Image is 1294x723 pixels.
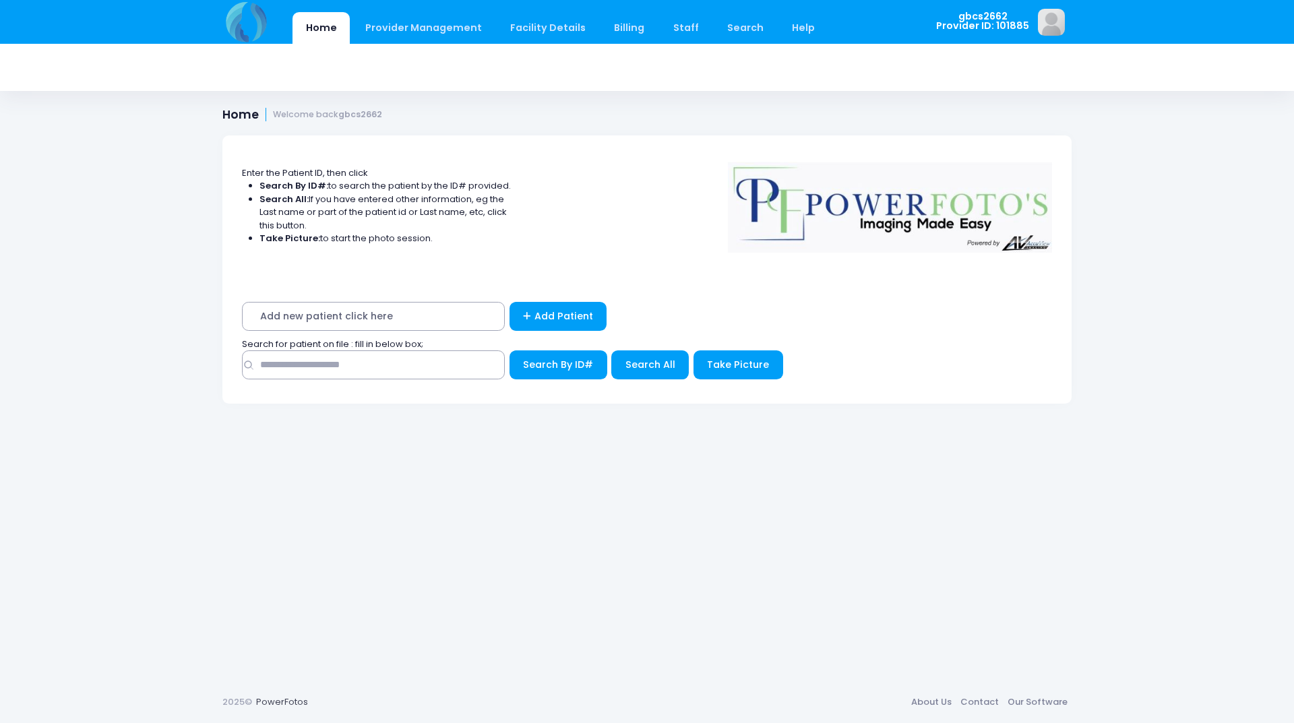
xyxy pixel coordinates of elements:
img: Logo [722,153,1059,253]
span: 2025© [222,695,252,708]
img: image [1038,9,1065,36]
span: Enter the Patient ID, then click [242,166,368,179]
a: Facility Details [497,12,599,44]
h1: Home [222,108,382,122]
li: to search the patient by the ID# provided. [259,179,512,193]
span: Search for patient on file : fill in below box; [242,338,423,350]
a: Add Patient [510,302,607,331]
button: Search All [611,350,689,379]
span: gbcs2662 Provider ID: 101885 [936,11,1029,31]
li: to start the photo session. [259,232,512,245]
a: PowerFotos [256,695,308,708]
strong: gbcs2662 [338,108,382,120]
li: If you have entered other information, eg the Last name or part of the patient id or Last name, e... [259,193,512,232]
span: Search All [625,358,675,371]
a: Search [714,12,776,44]
button: Search By ID# [510,350,607,379]
a: Staff [660,12,712,44]
small: Welcome back [273,110,382,120]
a: About Us [906,690,956,714]
a: Home [292,12,350,44]
strong: Take Picture: [259,232,320,245]
button: Take Picture [694,350,783,379]
span: Search By ID# [523,358,593,371]
span: Add new patient click here [242,302,505,331]
a: Provider Management [352,12,495,44]
span: Take Picture [707,358,769,371]
strong: Search By ID#: [259,179,328,192]
a: Billing [601,12,658,44]
a: Contact [956,690,1003,714]
a: Help [779,12,828,44]
strong: Search All: [259,193,309,206]
a: Our Software [1003,690,1072,714]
